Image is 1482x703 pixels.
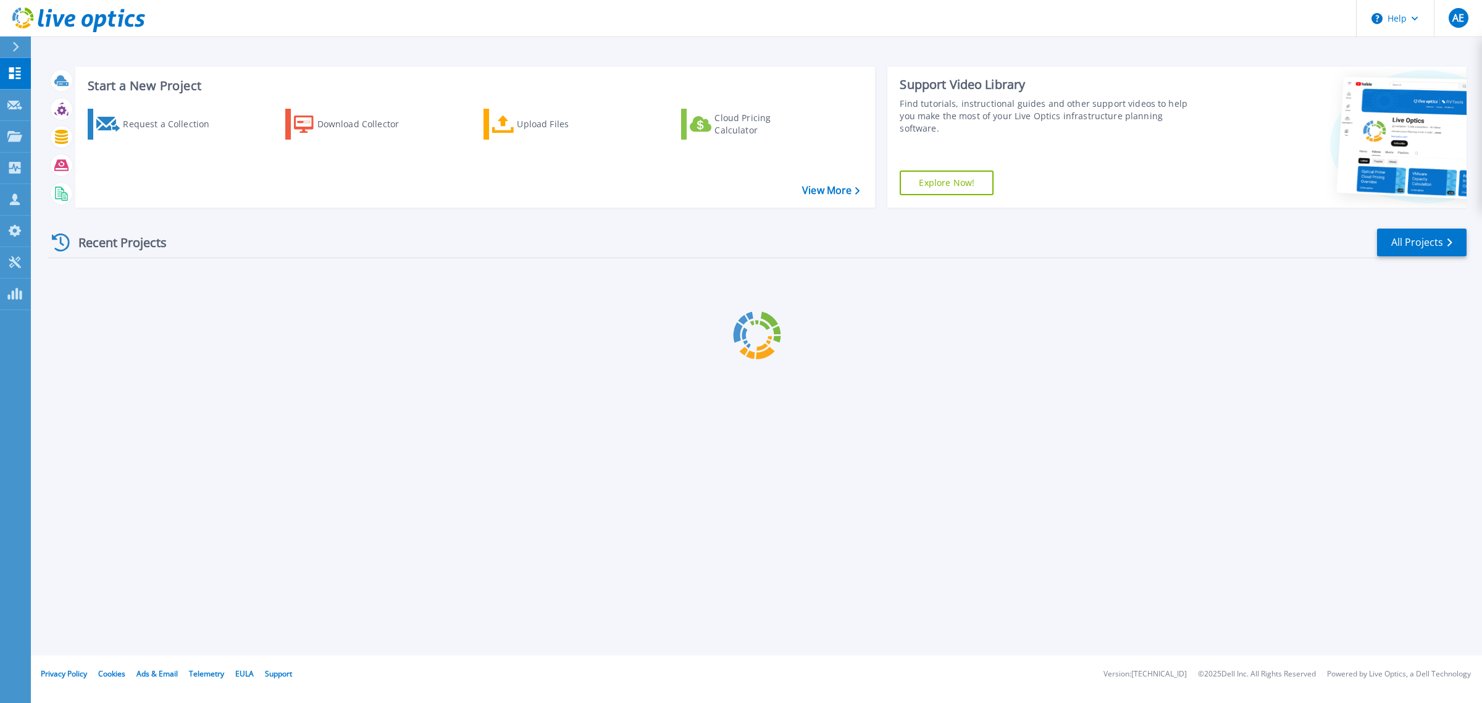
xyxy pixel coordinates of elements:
div: Find tutorials, instructional guides and other support videos to help you make the most of your L... [900,98,1198,135]
a: Privacy Policy [41,668,87,679]
a: Download Collector [285,109,423,140]
a: Explore Now! [900,170,994,195]
li: © 2025 Dell Inc. All Rights Reserved [1198,670,1316,678]
a: Telemetry [189,668,224,679]
div: Cloud Pricing Calculator [714,112,813,137]
a: Upload Files [484,109,621,140]
li: Powered by Live Optics, a Dell Technology [1327,670,1471,678]
a: Request a Collection [88,109,225,140]
a: Support [265,668,292,679]
div: Recent Projects [48,227,183,258]
span: AE [1452,13,1464,23]
a: Cookies [98,668,125,679]
a: Ads & Email [136,668,178,679]
h3: Start a New Project [88,79,860,93]
a: View More [802,185,860,196]
a: Cloud Pricing Calculator [681,109,819,140]
li: Version: [TECHNICAL_ID] [1103,670,1187,678]
a: EULA [235,668,254,679]
div: Upload Files [517,112,616,137]
a: All Projects [1377,229,1467,256]
div: Download Collector [317,112,416,137]
div: Support Video Library [900,77,1198,93]
div: Request a Collection [123,112,222,137]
